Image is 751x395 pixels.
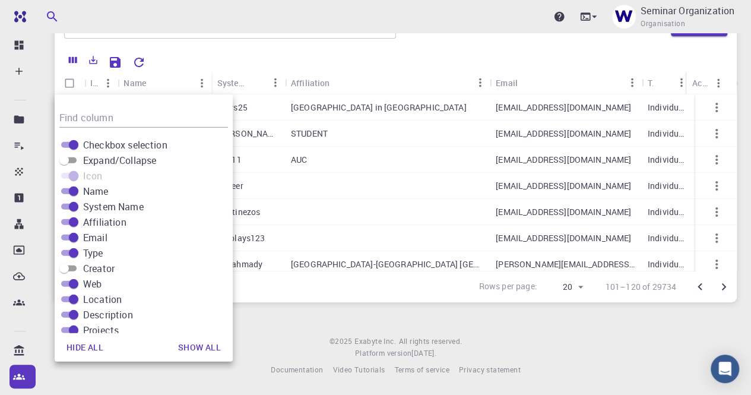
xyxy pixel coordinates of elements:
[83,323,119,337] span: Projects
[648,128,685,140] p: Individual
[169,336,230,359] button: Show all
[217,71,247,94] div: System Name
[332,364,385,376] a: Video Tutorials
[291,258,484,270] p: [GEOGRAPHIC_DATA]-[GEOGRAPHIC_DATA] [GEOGRAPHIC_DATA]
[83,215,126,229] span: Affiliation
[271,365,323,374] span: Documentation
[291,154,307,166] p: AUC
[83,308,133,322] span: Description
[712,275,736,299] button: Go to next page
[518,73,537,92] button: Sort
[211,71,285,94] div: System Name
[217,258,262,270] p: malahmady
[217,232,265,244] p: botplays123
[99,74,118,93] button: Menu
[83,184,109,198] span: Name
[146,74,165,93] button: Sort
[83,169,103,183] span: Icon
[83,246,103,260] span: Type
[354,336,396,346] span: Exabyte Inc.
[688,275,712,299] button: Go to previous page
[471,73,490,92] button: Menu
[123,71,146,94] div: Name
[479,280,537,294] p: Rows per page:
[648,71,653,94] div: Type
[490,71,642,94] div: Email
[355,347,411,359] span: Platform version
[83,261,115,276] span: Creator
[83,50,103,69] button: Export
[127,50,151,74] button: Reset Explorer Settings
[291,71,330,94] div: Affiliation
[291,102,467,113] p: [GEOGRAPHIC_DATA] in [GEOGRAPHIC_DATA]
[648,180,685,192] p: Individual
[59,109,228,128] input: Column title
[83,138,167,152] span: Checkbox selection
[83,200,144,214] span: System Name
[671,73,690,92] button: Menu
[63,50,83,69] button: Columns
[652,73,671,92] button: Sort
[496,102,631,113] p: [EMAIL_ADDRESS][DOMAIN_NAME]
[542,279,587,296] div: 20
[642,71,691,94] div: Type
[648,232,685,244] p: Individual
[398,336,462,347] span: All rights reserved.
[648,206,685,218] p: Individual
[271,364,323,376] a: Documentation
[612,5,636,29] img: Seminar Organization
[648,102,685,113] p: Individual
[83,277,102,291] span: Web
[496,71,518,94] div: Email
[57,336,113,359] button: Hide all
[692,71,709,94] div: Actions
[496,128,631,140] p: [EMAIL_ADDRESS][DOMAIN_NAME]
[118,71,211,94] div: Name
[330,73,349,92] button: Sort
[648,258,685,270] p: Individual
[329,336,354,347] span: © 2025
[496,180,631,192] p: [EMAIL_ADDRESS][DOMAIN_NAME]
[641,18,685,30] span: Organisation
[84,71,118,94] div: Icon
[394,365,449,374] span: Terms of service
[411,347,436,359] a: [DATE].
[411,348,436,358] span: [DATE] .
[83,230,107,245] span: Email
[394,364,449,376] a: Terms of service
[217,206,261,218] p: martinezos
[247,73,266,92] button: Sort
[496,206,631,218] p: [EMAIL_ADDRESS][DOMAIN_NAME]
[83,153,156,168] span: Expand/Collapse
[459,365,521,374] span: Privacy statement
[686,71,728,94] div: Actions
[496,258,636,270] p: [PERSON_NAME][EMAIL_ADDRESS][DOMAIN_NAME]
[641,4,734,18] p: Seminar Organization
[83,292,122,306] span: Location
[285,71,490,94] div: Affiliation
[709,74,728,93] button: Menu
[90,71,99,94] div: Icon
[24,8,66,19] span: Support
[291,128,328,140] p: STUDENT
[711,355,739,383] div: Open Intercom Messenger
[623,73,642,92] button: Menu
[332,365,385,374] span: Video Tutorials
[496,232,631,244] p: [EMAIL_ADDRESS][DOMAIN_NAME]
[103,50,127,74] button: Save Explorer Settings
[9,11,26,23] img: logo
[459,364,521,376] a: Privacy statement
[266,73,285,92] button: Menu
[606,281,676,293] p: 101–120 of 29734
[496,154,631,166] p: [EMAIL_ADDRESS][DOMAIN_NAME]
[192,74,211,93] button: Menu
[354,336,396,347] a: Exabyte Inc.
[217,128,279,140] p: [PERSON_NAME]
[648,154,685,166] p: Individual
